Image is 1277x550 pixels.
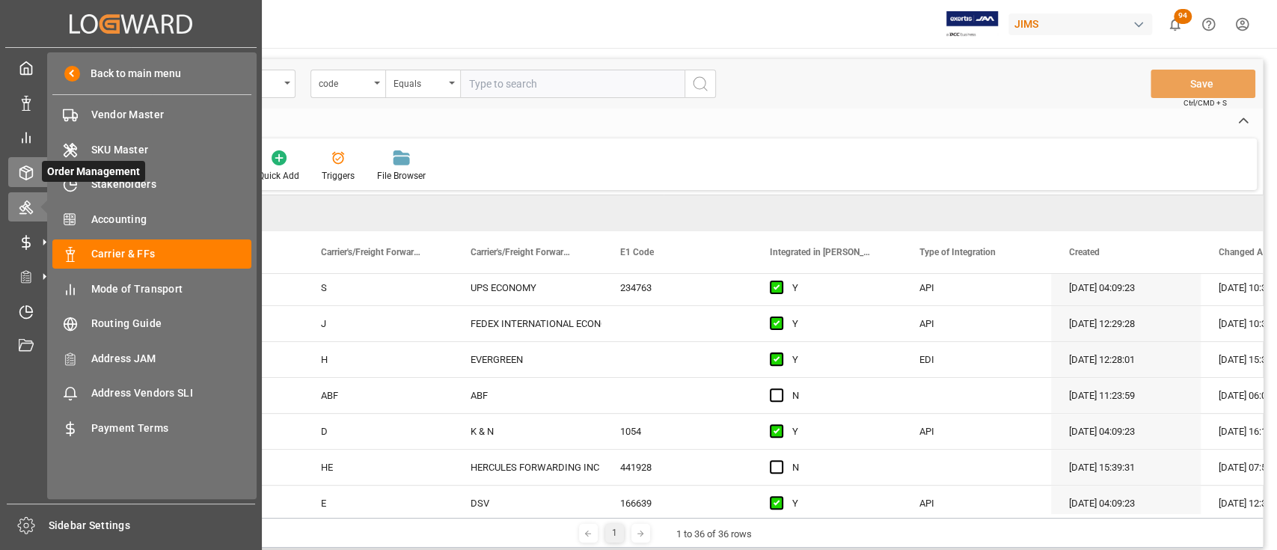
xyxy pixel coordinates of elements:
div: HERCULES FORWARDING INC [471,450,584,485]
div: 441928 [602,450,752,485]
div: code [319,73,370,91]
div: JIMS [1008,13,1152,35]
a: Accounting [52,204,251,233]
div: [DATE] 04:09:23 [1051,414,1201,449]
a: SKU Master [52,135,251,164]
div: S [321,271,435,305]
div: [DATE] 12:28:01 [1051,342,1201,377]
button: JIMS [1008,10,1158,38]
span: Carrier's/Freight Forwarder's Code [321,247,421,257]
a: Carrier & FFs [52,239,251,269]
div: 1054 [602,414,752,449]
div: 166639 [602,486,752,521]
div: API [919,307,1033,341]
span: Address Vendors SLI [91,385,252,401]
div: UPS ECONOMY [471,271,584,305]
div: Y [792,415,884,449]
div: DSV [471,486,584,521]
span: Accounting [91,212,252,227]
span: Routing Guide [91,316,252,331]
div: File Browser [377,169,426,183]
div: API [919,486,1033,521]
img: Exertis%20JAM%20-%20Email%20Logo.jpg_1722504956.jpg [946,11,998,37]
span: Payment Terms [91,421,252,436]
a: My Reports [8,123,254,152]
a: Stakeholders [52,170,251,199]
div: E [321,486,435,521]
span: Carrier's/Freight Forwarder's Name [471,247,571,257]
span: Integrated in [PERSON_NAME] [770,247,870,257]
span: Mode of Transport [91,281,252,297]
a: Payment Terms [52,413,251,442]
button: Save [1151,70,1255,98]
a: Address Vendors SLI [52,379,251,408]
div: API [919,271,1033,305]
div: EVERGREEN [471,343,584,377]
input: Type to search [460,70,685,98]
div: Equals [393,73,444,91]
a: Document Management [8,331,254,361]
a: Mode of Transport [52,274,251,303]
div: D [321,415,435,449]
div: Y [792,307,884,341]
div: [DATE] 15:39:31 [1051,450,1201,485]
span: E1 Code [620,247,654,257]
span: Stakeholders [91,177,252,192]
div: FEDEX INTERNATIONAL ECONOMY [471,307,584,341]
div: N [792,379,884,413]
span: 94 [1174,9,1192,24]
div: Y [792,343,884,377]
a: Routing Guide [52,309,251,338]
div: HE [321,450,435,485]
button: Help Center [1192,7,1225,41]
span: Order Management [42,161,145,182]
button: open menu [385,70,460,98]
div: J [321,307,435,341]
span: Address JAM [91,351,252,367]
div: [DATE] 11:23:59 [1051,378,1201,413]
span: Ctrl/CMD + S [1183,97,1227,109]
span: Created [1069,247,1100,257]
span: Back to main menu [80,66,181,82]
a: Data Management [8,88,254,117]
div: Y [792,486,884,521]
div: [DATE] 12:29:28 [1051,306,1201,341]
a: My Cockpit [8,53,254,82]
div: 1 [605,524,624,543]
span: Sidebar Settings [49,518,256,534]
div: API [919,415,1033,449]
div: Quick Add [258,169,299,183]
span: Changed At [1219,247,1266,257]
div: 234763 [602,270,752,305]
a: Vendor Master [52,100,251,129]
div: EDI [919,343,1033,377]
div: N [792,450,884,485]
div: [DATE] 04:09:23 [1051,486,1201,521]
button: show 94 new notifications [1158,7,1192,41]
span: SKU Master [91,142,252,158]
a: Address JAM [52,343,251,373]
div: Triggers [322,169,355,183]
span: Type of Integration [919,247,996,257]
div: H [321,343,435,377]
div: 1 to 36 of 36 rows [676,527,752,542]
a: Timeslot Management V2 [8,296,254,326]
span: Vendor Master [91,107,252,123]
div: K & N [471,415,584,449]
button: search button [685,70,716,98]
div: ABF [471,379,584,413]
span: Carrier & FFs [91,246,252,262]
button: open menu [310,70,385,98]
div: [DATE] 04:09:23 [1051,270,1201,305]
div: Y [792,271,884,305]
div: ABF [321,379,435,413]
